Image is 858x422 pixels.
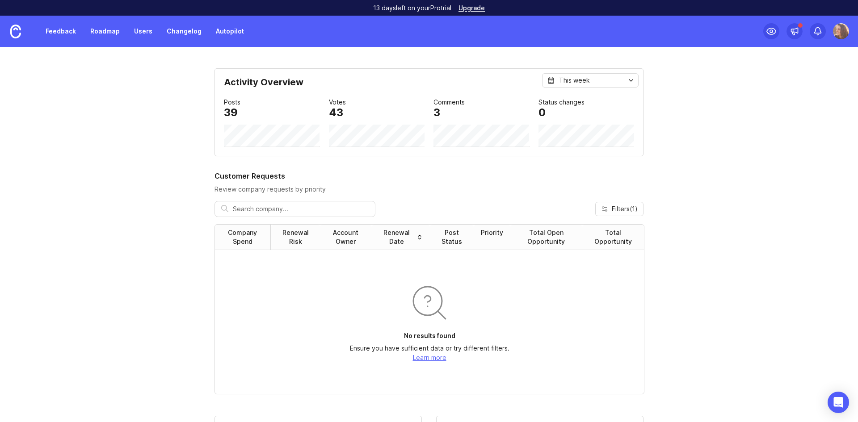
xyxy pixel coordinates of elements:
img: Lucia Bayon [833,23,849,39]
p: Review company requests by priority [214,185,643,194]
div: Open Intercom Messenger [828,392,849,413]
p: No results found [404,331,455,340]
div: Posts [224,97,240,107]
p: Ensure you have sufficient data or try different filters. [350,344,509,353]
div: Account Owner [327,228,365,246]
div: Activity Overview [224,78,634,94]
div: 0 [538,107,546,118]
div: 3 [433,107,440,118]
a: Learn more [413,354,446,361]
div: Status changes [538,97,585,107]
p: 13 days left on your Pro trial [373,4,451,13]
img: svg+xml;base64,PHN2ZyB3aWR0aD0iOTYiIGhlaWdodD0iOTYiIGZpbGw9Im5vbmUiIHhtbG5zPSJodHRwOi8vd3d3LnczLm... [408,281,451,324]
input: Search company... [233,204,369,214]
div: Votes [329,97,346,107]
a: Autopilot [210,23,249,39]
div: Renewal Date [379,228,414,246]
svg: toggle icon [624,77,638,84]
span: ( 1 ) [630,205,638,213]
div: Company Spend [222,228,263,246]
div: Total Open Opportunity [517,228,575,246]
button: Filters(1) [595,202,643,216]
div: Comments [433,97,465,107]
h2: Customer Requests [214,171,643,181]
div: This week [559,75,590,85]
a: Roadmap [85,23,125,39]
div: Total Opportunity [589,228,637,246]
div: 43 [329,107,343,118]
a: Upgrade [458,5,485,11]
a: Users [129,23,158,39]
div: Post Status [437,228,467,246]
div: Renewal Risk [278,228,313,246]
a: Feedback [40,23,81,39]
div: Priority [481,228,503,237]
span: Filters [612,205,638,213]
a: Changelog [161,23,207,39]
div: 39 [224,107,238,118]
img: Canny Home [10,25,21,38]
